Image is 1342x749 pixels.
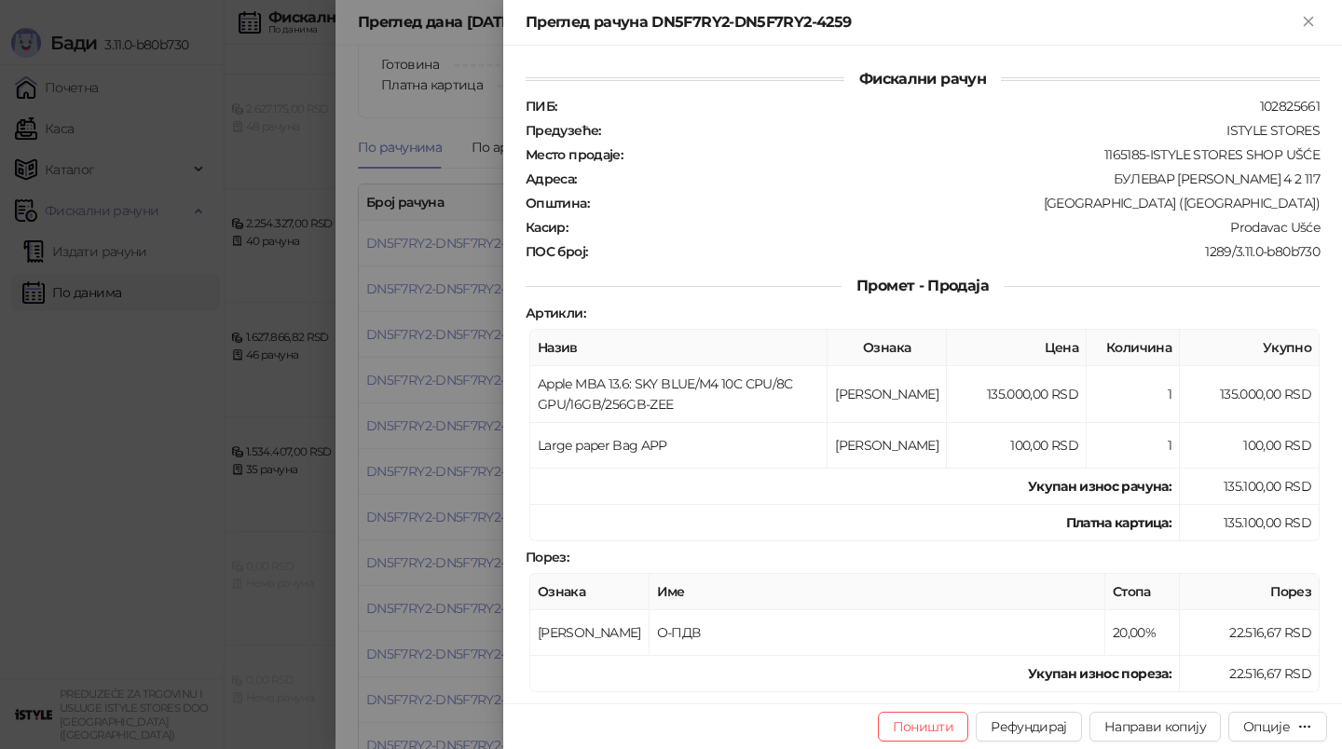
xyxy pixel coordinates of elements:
[1180,423,1320,469] td: 100,00 RSD
[569,219,1321,236] div: Prodavac Ušće
[526,146,623,163] strong: Место продаје :
[526,98,556,115] strong: ПИБ :
[526,219,568,236] strong: Касир :
[650,574,1105,610] th: Име
[526,243,587,260] strong: ПОС број :
[947,366,1087,423] td: 135.000,00 RSD
[1180,330,1320,366] th: Укупно
[624,146,1321,163] div: 1165185-ISTYLE STORES SHOP UŠĆE
[526,122,601,139] strong: Предузеће :
[591,195,1321,211] div: [GEOGRAPHIC_DATA] ([GEOGRAPHIC_DATA])
[1028,478,1171,495] strong: Укупан износ рачуна :
[526,549,568,565] strong: Порез :
[1180,505,1320,541] td: 135.100,00 RSD
[558,98,1321,115] div: 102825661
[1180,574,1320,610] th: Порез
[828,423,947,469] td: [PERSON_NAME]
[1087,423,1180,469] td: 1
[530,423,828,469] td: Large paper Bag APP
[603,122,1321,139] div: ISTYLE STORES
[530,610,650,656] td: [PERSON_NAME]
[1105,610,1180,656] td: 20,00%
[947,423,1087,469] td: 100,00 RSD
[1066,514,1171,531] strong: Платна картица :
[1028,665,1171,682] strong: Укупан износ пореза:
[828,330,947,366] th: Ознака
[878,712,969,742] button: Поништи
[526,11,1297,34] div: Преглед рачуна DN5F7RY2-DN5F7RY2-4259
[1104,718,1206,735] span: Направи копију
[526,305,585,321] strong: Артикли :
[1180,656,1320,692] td: 22.516,67 RSD
[530,574,650,610] th: Ознака
[947,330,1087,366] th: Цена
[1297,11,1320,34] button: Close
[1087,366,1180,423] td: 1
[1180,366,1320,423] td: 135.000,00 RSD
[828,366,947,423] td: [PERSON_NAME]
[1243,718,1290,735] div: Опције
[1180,610,1320,656] td: 22.516,67 RSD
[526,170,577,187] strong: Адреса :
[1087,330,1180,366] th: Количина
[650,610,1105,656] td: О-ПДВ
[530,366,828,423] td: Apple MBA 13.6: SKY BLUE/M4 10C CPU/8C GPU/16GB/256GB-ZEE
[842,277,1004,294] span: Промет - Продаја
[526,195,589,211] strong: Општина :
[1228,712,1327,742] button: Опције
[1180,469,1320,505] td: 135.100,00 RSD
[1105,574,1180,610] th: Стопа
[589,243,1321,260] div: 1289/3.11.0-b80b730
[976,712,1082,742] button: Рефундирај
[844,70,1001,88] span: Фискални рачун
[530,330,828,366] th: Назив
[1089,712,1221,742] button: Направи копију
[579,170,1321,187] div: БУЛЕВАР [PERSON_NAME] 4 2 117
